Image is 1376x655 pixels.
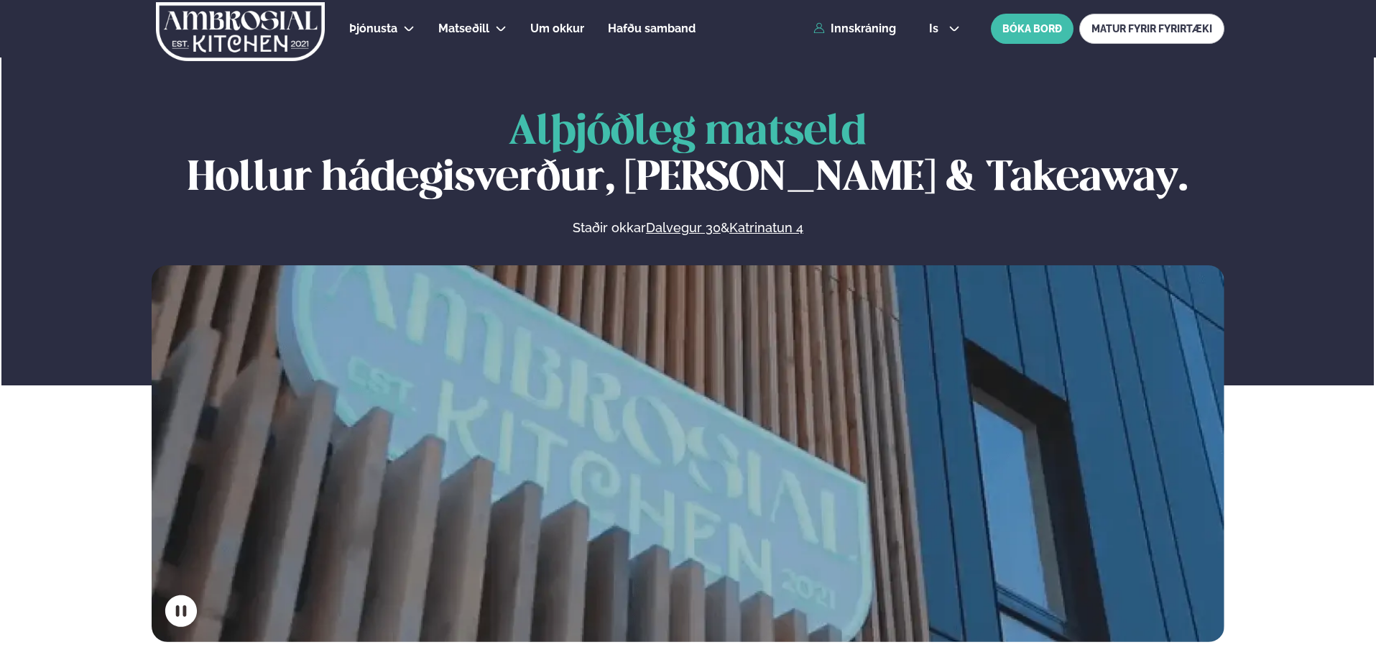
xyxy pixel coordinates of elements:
[646,219,721,237] a: Dalvegur 30
[154,2,326,61] img: logo
[729,219,803,237] a: Katrinatun 4
[608,20,696,37] a: Hafðu samband
[929,23,943,35] span: is
[608,22,696,35] span: Hafðu samband
[1079,14,1224,44] a: MATUR FYRIR FYRIRTÆKI
[918,23,971,35] button: is
[416,219,959,237] p: Staðir okkar &
[152,110,1224,202] h1: Hollur hádegisverður, [PERSON_NAME] & Takeaway.
[530,22,584,35] span: Um okkur
[813,22,896,35] a: Innskráning
[509,113,867,152] span: Alþjóðleg matseld
[438,22,489,35] span: Matseðill
[438,20,489,37] a: Matseðill
[349,20,397,37] a: Þjónusta
[530,20,584,37] a: Um okkur
[349,22,397,35] span: Þjónusta
[991,14,1073,44] button: BÓKA BORÐ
